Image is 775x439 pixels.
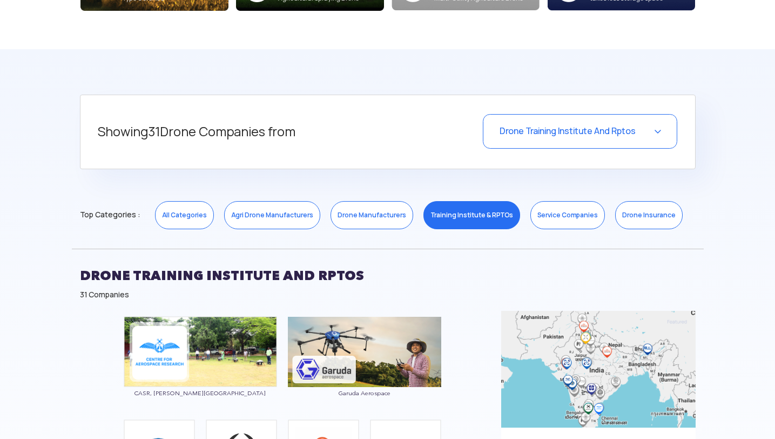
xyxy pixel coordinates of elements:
span: Drone Training Institute And Rptos [500,125,636,137]
a: Training Institute & RPTOs [423,201,520,229]
a: Drone Insurance [615,201,683,229]
a: Agri Drone Manufacturers [224,201,320,229]
div: 31 Companies [80,289,696,300]
h5: Showing Drone Companies from [98,114,417,150]
span: Garuda Aerospace [288,390,441,396]
span: 31 [148,123,160,140]
h2: DRONE TRAINING INSTITUTE AND RPTOS [80,262,696,289]
img: ic_garudarpto_eco.png [288,317,441,387]
span: CASR, [PERSON_NAME][GEOGRAPHIC_DATA] [124,390,277,396]
span: Top Categories : [80,206,140,223]
a: Garuda Aerospace [288,346,441,396]
a: Service Companies [530,201,605,229]
img: ic_annauniversity_block.png [124,316,277,387]
a: CASR, [PERSON_NAME][GEOGRAPHIC_DATA] [124,346,277,396]
img: bg_advert_training_sidebar.png [501,311,696,428]
a: All Categories [155,201,214,229]
a: Drone Manufacturers [331,201,413,229]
